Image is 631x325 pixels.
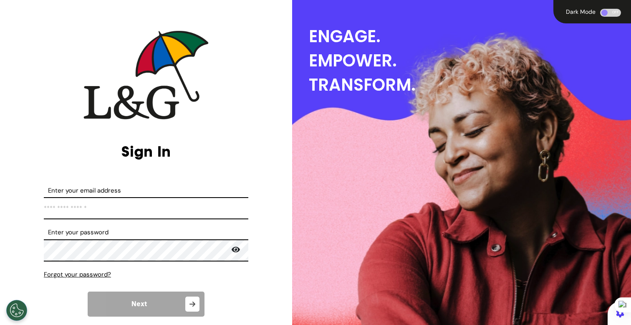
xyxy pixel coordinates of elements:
[88,292,204,317] button: Next
[44,228,248,237] label: Enter your password
[44,186,248,196] label: Enter your email address
[600,9,621,17] div: OFF
[309,73,631,97] div: TRANSFORM.
[563,9,598,15] div: Dark Mode
[309,48,631,73] div: EMPOWER.
[131,301,147,307] span: Next
[44,270,111,279] span: Forgot your password?
[83,30,209,119] img: company logo
[44,142,248,160] h2: Sign In
[6,300,27,321] button: Open Preferences
[309,24,631,48] div: ENGAGE.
